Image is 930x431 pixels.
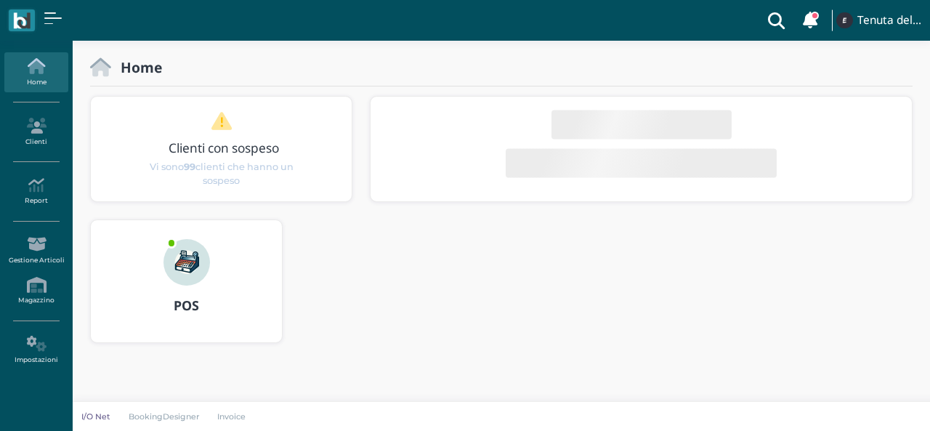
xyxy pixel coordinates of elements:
img: ... [836,12,852,28]
a: ... Tenuta del Barco [834,3,921,38]
img: logo [13,12,30,29]
b: 99 [184,161,195,172]
iframe: Help widget launcher [827,386,918,419]
h3: Clienti con sospeso [121,141,327,155]
span: Vi sono clienti che hanno un sospeso [145,159,299,187]
h4: Tenuta del Barco [857,15,921,27]
a: Gestione Articoli [4,230,68,270]
a: Home [4,52,68,92]
a: Impostazioni [4,330,68,370]
a: Clienti [4,112,68,152]
a: Report [4,172,68,212]
div: 1 / 1 [91,97,352,201]
a: Magazzino [4,271,68,311]
b: POS [174,297,199,314]
a: Clienti con sospeso Vi sono99clienti che hanno un sospeso [118,111,324,188]
img: ... [163,239,210,286]
a: ... POS [90,219,283,360]
h2: Home [111,60,162,75]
